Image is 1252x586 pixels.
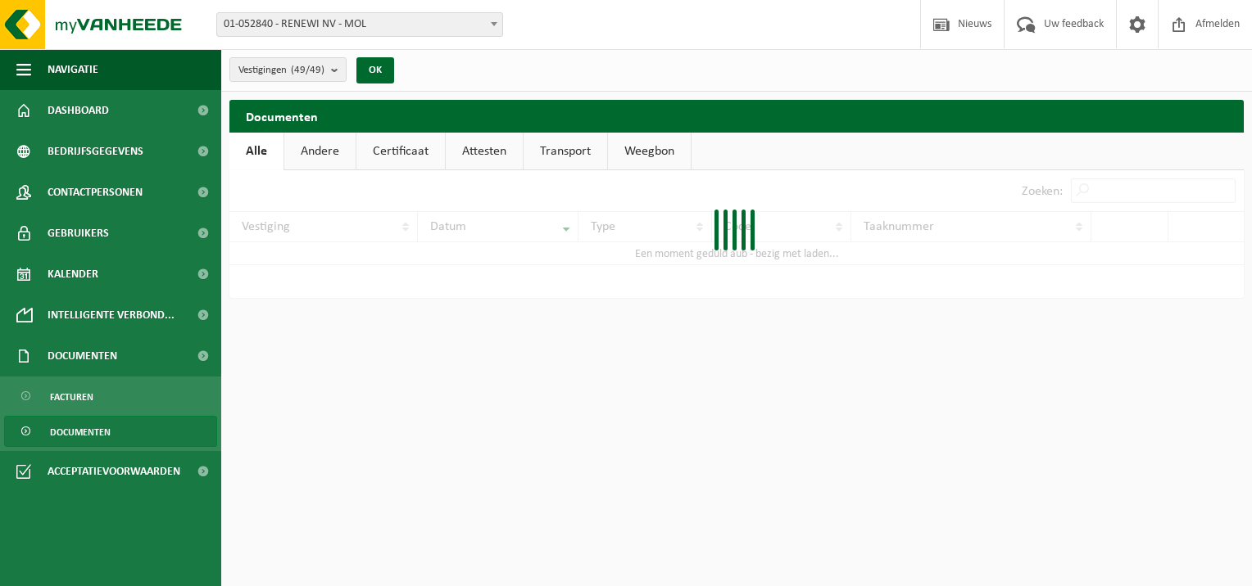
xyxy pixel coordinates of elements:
[48,172,143,213] span: Contactpersonen
[608,133,691,170] a: Weegbon
[50,417,111,448] span: Documenten
[48,131,143,172] span: Bedrijfsgegevens
[48,336,117,376] span: Documenten
[50,381,93,412] span: Facturen
[48,90,109,131] span: Dashboard
[216,12,503,37] span: 01-052840 - RENEWI NV - MOL
[229,57,347,82] button: Vestigingen(49/49)
[4,381,217,412] a: Facturen
[4,416,217,447] a: Documenten
[48,49,98,90] span: Navigatie
[229,133,284,170] a: Alle
[356,133,445,170] a: Certificaat
[356,57,394,83] button: OK
[48,451,180,492] span: Acceptatievoorwaarden
[284,133,356,170] a: Andere
[217,13,502,36] span: 01-052840 - RENEWI NV - MOL
[48,295,175,336] span: Intelligente verbond...
[48,254,98,295] span: Kalender
[238,58,324,83] span: Vestigingen
[229,100,1244,132] h2: Documenten
[291,65,324,75] count: (49/49)
[524,133,607,170] a: Transport
[48,213,109,254] span: Gebruikers
[446,133,523,170] a: Attesten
